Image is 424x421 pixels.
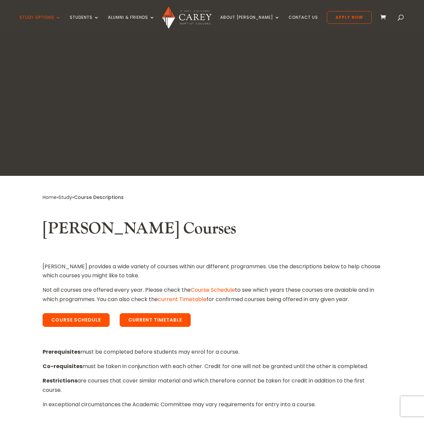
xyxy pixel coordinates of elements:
[162,6,211,29] img: Carey Baptist College
[43,219,382,242] h2: [PERSON_NAME] Courses
[43,348,80,356] strong: Prerequisites
[74,194,124,201] span: Course Descriptions
[120,313,191,327] a: Current Timetable
[158,295,206,303] a: current Timetable
[43,262,382,285] p: [PERSON_NAME] provides a wide variety of courses within our different programmes. Use the descrip...
[43,194,57,201] a: Home
[43,313,110,327] a: Course Schedule
[43,362,382,376] p: must be taken in conjunction with each other. Credit for one will not be granted until the other ...
[220,15,280,31] a: About [PERSON_NAME]
[59,194,72,201] a: Study
[43,285,382,303] p: Not all courses are offered every year. Please check the to see which years these courses are ava...
[43,347,382,362] p: must be completed before students may enrol for a course.
[191,286,235,294] a: Course Schedule
[327,11,372,24] a: Apply Now
[43,362,82,370] strong: Co-requisites
[43,400,382,409] p: In exceptional circumstances the Academic Committee may vary requirements for entry into a course.
[43,194,124,201] span: » »
[43,377,77,384] strong: Restrictions
[19,15,61,31] a: Study Options
[43,376,382,400] p: are courses that cover similar material and which therefore cannot be taken for credit in additio...
[108,15,155,31] a: Alumni & Friends
[70,15,99,31] a: Students
[289,15,318,31] a: Contact Us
